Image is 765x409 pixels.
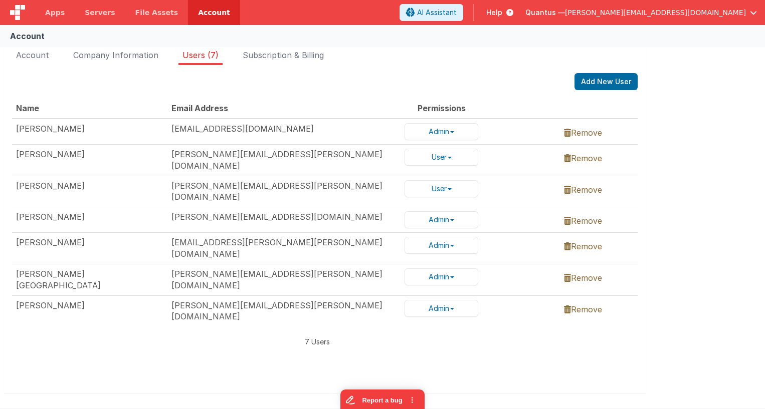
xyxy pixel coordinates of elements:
[564,185,602,195] a: Remove
[400,4,463,21] button: AI Assistant
[85,8,115,18] span: Servers
[405,180,478,197] button: User
[418,103,466,113] span: Permissions
[525,8,757,18] button: Quantus — [PERSON_NAME][EMAIL_ADDRESS][DOMAIN_NAME]
[73,50,158,60] span: Company Information
[167,207,401,233] td: [PERSON_NAME][EMAIL_ADDRESS][DOMAIN_NAME]
[167,144,401,176] td: [PERSON_NAME][EMAIL_ADDRESS][PERSON_NAME][DOMAIN_NAME]
[16,180,163,192] div: [PERSON_NAME]
[564,304,602,314] a: Remove
[12,336,623,347] p: 7 Users
[16,211,163,223] div: [PERSON_NAME]
[486,8,502,18] span: Help
[45,8,65,18] span: Apps
[243,50,324,60] span: Subscription & Billing
[182,50,219,60] span: Users (7)
[575,73,638,90] button: Add New User
[16,50,49,60] span: Account
[564,241,602,251] a: Remove
[10,30,45,42] div: Account
[405,123,478,140] button: Admin
[564,153,602,163] a: Remove
[405,149,478,166] button: User
[16,237,163,248] div: [PERSON_NAME]
[525,8,565,18] span: Quantus —
[565,8,746,18] span: [PERSON_NAME][EMAIL_ADDRESS][DOMAIN_NAME]
[167,119,401,145] td: [EMAIL_ADDRESS][DOMAIN_NAME]
[167,295,401,326] td: [PERSON_NAME][EMAIL_ADDRESS][PERSON_NAME][DOMAIN_NAME]
[564,128,602,138] a: Remove
[16,103,39,113] span: Name
[167,176,401,207] td: [PERSON_NAME][EMAIL_ADDRESS][PERSON_NAME][DOMAIN_NAME]
[16,149,163,160] div: [PERSON_NAME]
[405,237,478,254] button: Admin
[564,273,602,283] a: Remove
[135,8,178,18] span: File Assets
[405,300,478,317] button: Admin
[16,300,163,311] div: [PERSON_NAME]
[564,216,602,226] a: Remove
[405,211,478,228] button: Admin
[16,123,163,135] div: [PERSON_NAME]
[417,8,457,18] span: AI Assistant
[167,264,401,295] td: [PERSON_NAME][EMAIL_ADDRESS][PERSON_NAME][DOMAIN_NAME]
[167,233,401,264] td: [EMAIL_ADDRESS][PERSON_NAME][PERSON_NAME][DOMAIN_NAME]
[405,268,478,285] button: Admin
[171,103,228,113] span: Email Address
[16,268,163,291] div: [PERSON_NAME][GEOGRAPHIC_DATA]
